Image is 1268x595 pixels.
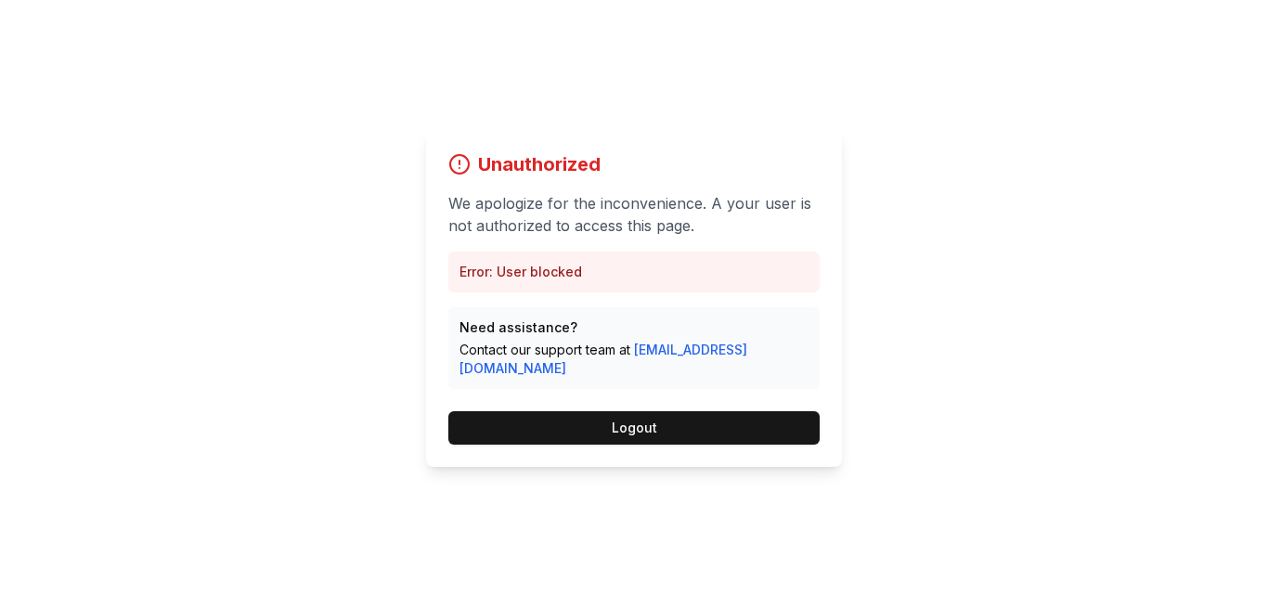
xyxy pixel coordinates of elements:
p: Error: User blocked [459,263,809,281]
h1: Unauthorized [478,151,601,177]
p: Need assistance? [459,318,809,337]
p: Contact our support team at [459,341,809,378]
p: We apologize for the inconvenience. A your user is not authorized to access this page. [448,192,820,237]
a: [EMAIL_ADDRESS][DOMAIN_NAME] [459,342,747,376]
button: Logout [448,411,820,445]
